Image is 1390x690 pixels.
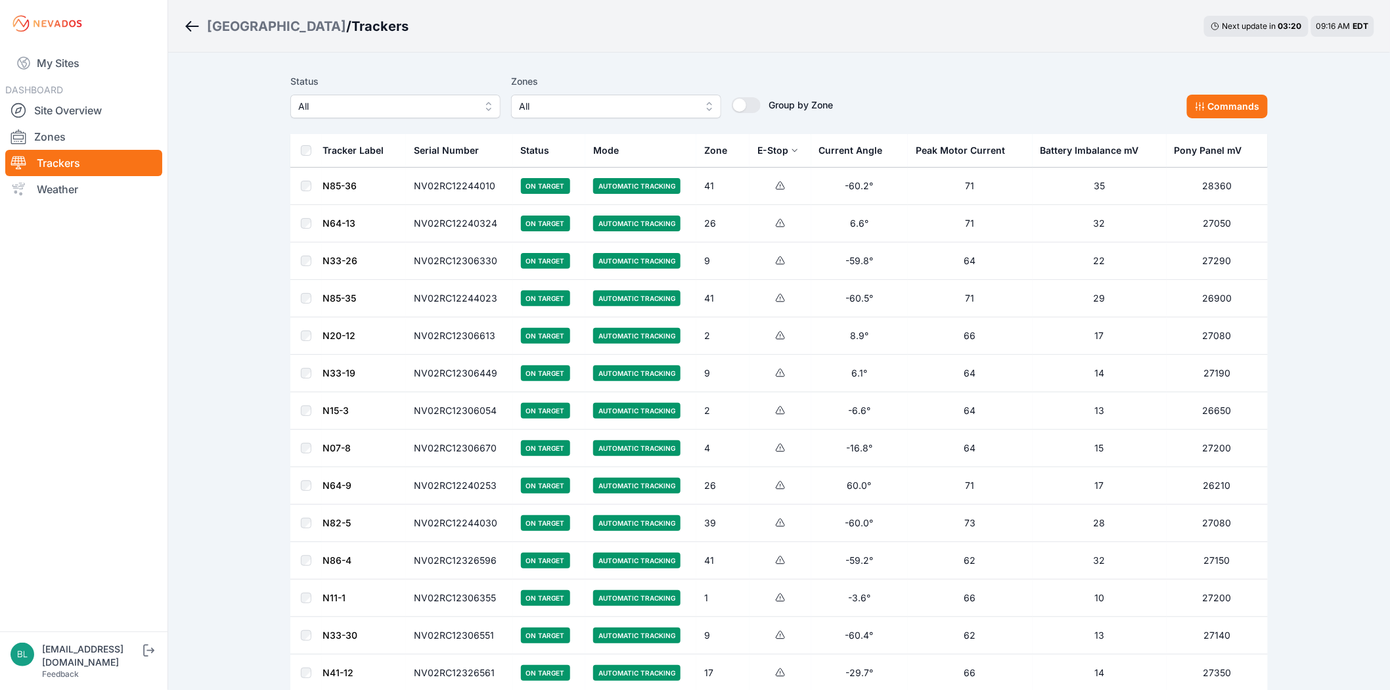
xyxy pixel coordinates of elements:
td: 8.9° [811,317,908,355]
button: Serial Number [414,135,489,166]
span: On Target [521,590,570,606]
td: 26210 [1167,467,1268,505]
td: NV02RC12244010 [406,168,513,205]
a: Weather [5,176,162,202]
td: 26900 [1167,280,1268,317]
span: On Target [521,290,570,306]
span: Automatic Tracking [593,628,681,643]
td: NV02RC12306054 [406,392,513,430]
span: / [346,17,351,35]
span: Automatic Tracking [593,440,681,456]
td: 29 [1033,280,1167,317]
img: blippencott@invenergy.com [11,643,34,666]
td: 62 [908,617,1032,655]
a: N15-3 [323,405,349,416]
a: N11-1 [323,592,346,603]
span: Next update in [1222,21,1276,31]
button: Commands [1187,95,1268,118]
td: 62 [908,542,1032,580]
td: 27200 [1167,430,1268,467]
td: 28360 [1167,168,1268,205]
td: -60.5° [811,280,908,317]
span: On Target [521,253,570,269]
a: N33-19 [323,367,355,379]
button: Mode [593,135,629,166]
td: -59.2° [811,542,908,580]
a: N64-13 [323,218,355,229]
td: 35 [1033,168,1167,205]
td: 71 [908,205,1032,242]
td: 4 [696,430,750,467]
span: DASHBOARD [5,84,63,95]
td: 26650 [1167,392,1268,430]
span: On Target [521,553,570,568]
td: 17 [1033,317,1167,355]
span: Automatic Tracking [593,478,681,494]
button: Status [521,135,560,166]
td: 64 [908,355,1032,392]
button: Peak Motor Current [916,135,1016,166]
td: 27150 [1167,542,1268,580]
td: -60.4° [811,617,908,655]
td: -59.8° [811,242,908,280]
td: NV02RC12240253 [406,467,513,505]
div: [GEOGRAPHIC_DATA] [207,17,346,35]
td: 39 [696,505,750,542]
a: N86-4 [323,555,351,566]
nav: Breadcrumb [184,9,409,43]
td: 64 [908,430,1032,467]
span: Automatic Tracking [593,365,681,381]
a: Site Overview [5,97,162,124]
a: N41-12 [323,667,353,678]
td: 64 [908,242,1032,280]
td: NV02RC12306330 [406,242,513,280]
button: E-Stop [757,135,799,166]
span: On Target [521,478,570,494]
td: 27080 [1167,505,1268,542]
a: N85-35 [323,292,356,304]
div: Peak Motor Current [916,144,1005,157]
button: Tracker Label [323,135,394,166]
td: 66 [908,580,1032,617]
td: NV02RC12244023 [406,280,513,317]
button: Zone [704,135,738,166]
img: Nevados [11,13,84,34]
div: Mode [593,144,619,157]
span: 09:16 AM [1316,21,1351,31]
span: Automatic Tracking [593,515,681,531]
span: On Target [521,178,570,194]
td: 9 [696,242,750,280]
td: 27140 [1167,617,1268,655]
td: -3.6° [811,580,908,617]
a: N33-30 [323,630,357,641]
td: 27050 [1167,205,1268,242]
button: Current Angle [819,135,893,166]
td: NV02RC12306355 [406,580,513,617]
td: -6.6° [811,392,908,430]
span: Automatic Tracking [593,328,681,344]
td: 73 [908,505,1032,542]
td: 10 [1033,580,1167,617]
td: NV02RC12244030 [406,505,513,542]
button: All [290,95,501,118]
td: 27290 [1167,242,1268,280]
div: Tracker Label [323,144,384,157]
td: 9 [696,617,750,655]
td: NV02RC12306613 [406,317,513,355]
span: On Target [521,216,570,231]
a: Zones [5,124,162,150]
td: 22 [1033,242,1167,280]
span: Automatic Tracking [593,216,681,231]
td: 27190 [1167,355,1268,392]
div: Status [521,144,550,157]
div: Current Angle [819,144,883,157]
a: N07-8 [323,442,351,453]
td: -16.8° [811,430,908,467]
a: My Sites [5,47,162,79]
span: Automatic Tracking [593,665,681,681]
td: 32 [1033,205,1167,242]
td: NV02RC12326596 [406,542,513,580]
span: On Target [521,365,570,381]
td: -60.2° [811,168,908,205]
a: N82-5 [323,517,351,528]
